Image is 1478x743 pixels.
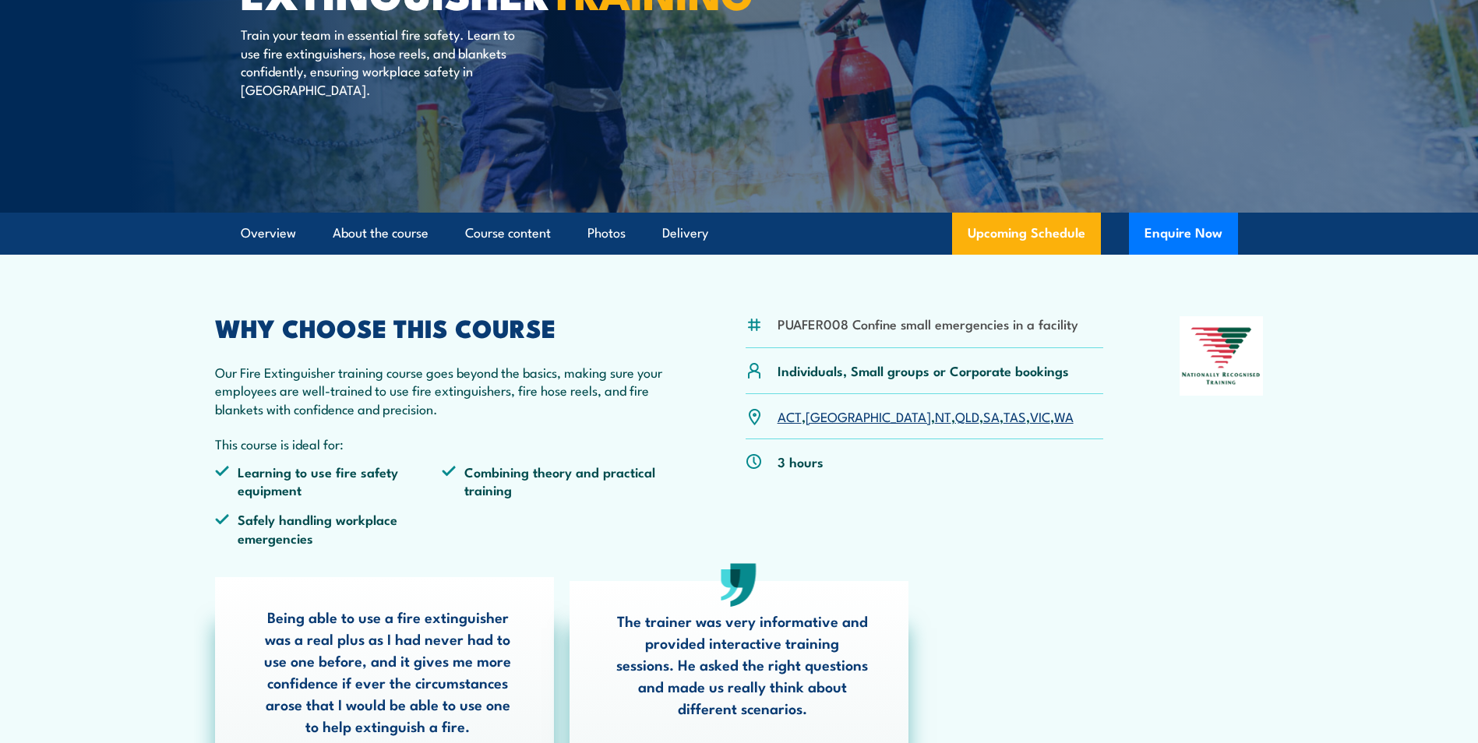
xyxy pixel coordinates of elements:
[215,510,443,547] li: Safely handling workplace emergencies
[778,315,1078,333] li: PUAFER008 Confine small emergencies in a facility
[806,407,931,425] a: [GEOGRAPHIC_DATA]
[952,213,1101,255] a: Upcoming Schedule
[215,463,443,499] li: Learning to use fire safety equipment
[215,316,670,338] h2: WHY CHOOSE THIS COURSE
[215,363,670,417] p: Our Fire Extinguisher training course goes beyond the basics, making sure your employees are well...
[333,213,429,254] a: About the course
[662,213,708,254] a: Delivery
[1054,407,1074,425] a: WA
[935,407,951,425] a: NT
[616,610,870,719] p: The trainer was very informative and provided interactive training sessions. He asked the right q...
[587,213,626,254] a: Photos
[778,407,1074,425] p: , , , , , , ,
[1129,213,1238,255] button: Enquire Now
[778,452,824,470] p: 3 hours
[261,606,515,737] p: Being able to use a fire extinguisher was a real plus as I had never had to use one before, and i...
[1030,407,1050,425] a: VIC
[983,407,1000,425] a: SA
[1180,316,1264,396] img: Nationally Recognised Training logo.
[778,407,802,425] a: ACT
[1004,407,1026,425] a: TAS
[241,25,525,98] p: Train your team in essential fire safety. Learn to use fire extinguishers, hose reels, and blanke...
[215,435,670,452] p: This course is ideal for:
[955,407,979,425] a: QLD
[241,213,296,254] a: Overview
[465,213,551,254] a: Course content
[778,361,1069,379] p: Individuals, Small groups or Corporate bookings
[442,463,669,499] li: Combining theory and practical training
